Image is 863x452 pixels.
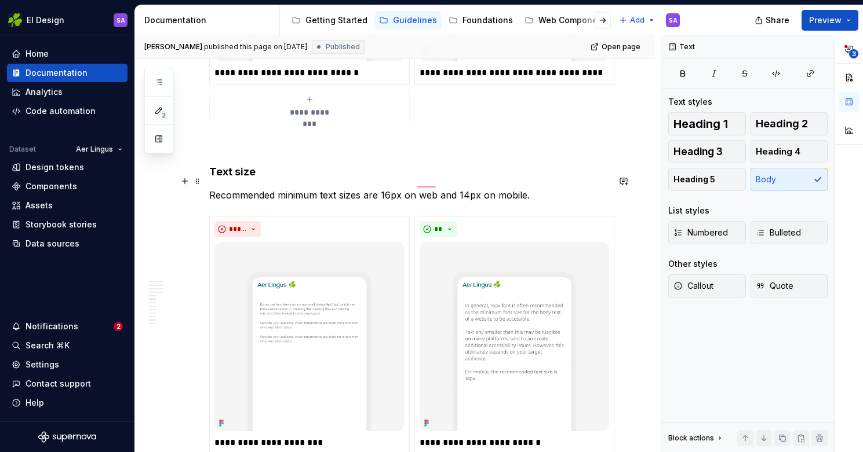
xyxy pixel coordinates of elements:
span: Aer Lingus [76,145,113,154]
div: Guidelines [393,14,437,26]
div: Assets [26,200,53,211]
a: Web Components [520,11,615,30]
button: Preview [802,10,858,31]
a: Settings [7,355,128,374]
button: Add [616,12,659,28]
button: Notifications2 [7,317,128,336]
a: Storybook stories [7,215,128,234]
div: Code automation [26,105,96,117]
span: Preview [809,14,842,26]
span: Heading 5 [673,174,715,185]
span: Callout [673,280,713,292]
div: Page tree [287,9,613,32]
button: Callout [668,274,746,297]
div: Dataset [9,145,36,154]
a: Home [7,45,128,63]
div: Storybook stories [26,219,97,230]
button: Heading 2 [751,112,828,135]
div: Help [26,397,44,409]
button: EI DesignSA [2,8,132,32]
a: Getting Started [287,11,372,30]
a: Foundations [444,11,518,30]
div: Search ⌘K [26,340,70,351]
div: Block actions [668,430,724,446]
div: Documentation [144,14,275,26]
div: Documentation [26,67,88,79]
span: Heading 3 [673,146,723,157]
span: Heading 2 [756,118,808,130]
div: SA [669,16,678,25]
span: Quote [756,280,793,292]
div: Other styles [668,258,718,270]
img: d2b5ba10-0ccc-4d7f-addd-6785a8d527c9.png [214,242,405,432]
div: List styles [668,205,709,216]
span: Add [630,16,644,25]
div: published this page on [DATE] [204,42,307,52]
p: Recommended minimum text sizes are 16px on web and 14px on mobile. [209,188,609,202]
div: Design tokens [26,161,84,173]
a: Code automation [7,102,128,120]
a: Analytics [7,83,128,101]
button: Quote [751,274,828,297]
div: Components [26,181,77,192]
img: 79542ea6-0bc2-405c-9de1-eccb54858e83.png [420,242,610,432]
div: EI Design [27,14,64,26]
span: Share [766,14,789,26]
span: Heading 4 [756,146,800,157]
div: Home [26,48,49,60]
a: Open page [587,39,646,55]
div: Getting Started [305,14,367,26]
div: SA [116,16,125,25]
h4: Text size [209,165,609,179]
div: Text styles [668,96,712,108]
a: Data sources [7,234,128,253]
a: Components [7,177,128,196]
span: Open page [602,42,640,52]
a: Design tokens [7,158,128,177]
a: Documentation [7,64,128,82]
div: Data sources [26,238,79,249]
svg: Supernova Logo [38,431,96,443]
div: Block actions [668,433,714,443]
span: Bulleted [756,227,801,238]
button: Search ⌘K [7,336,128,355]
div: Analytics [26,86,63,98]
div: Contact support [26,378,91,389]
button: Contact support [7,374,128,393]
a: Assets [7,196,128,215]
a: Guidelines [374,11,442,30]
span: [PERSON_NAME] [144,42,202,52]
button: Aer Lingus [71,141,128,157]
button: Numbered [668,221,746,244]
span: Published [326,42,360,52]
button: Heading 4 [751,140,828,163]
button: Share [749,10,797,31]
button: Heading 3 [668,140,746,163]
button: Help [7,394,128,412]
div: Foundations [463,14,513,26]
div: Web Components [538,14,610,26]
button: Bulleted [751,221,828,244]
span: 2 [114,322,123,331]
span: 2 [159,111,168,120]
span: 3 [849,49,858,58]
div: Notifications [26,321,78,332]
button: Heading 5 [668,168,746,191]
span: Heading 1 [673,118,728,130]
div: Settings [26,359,59,370]
span: Numbered [673,227,728,238]
button: Heading 1 [668,112,746,135]
img: 56b5df98-d96d-4d7e-807c-0afdf3bdaefa.png [8,13,22,27]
